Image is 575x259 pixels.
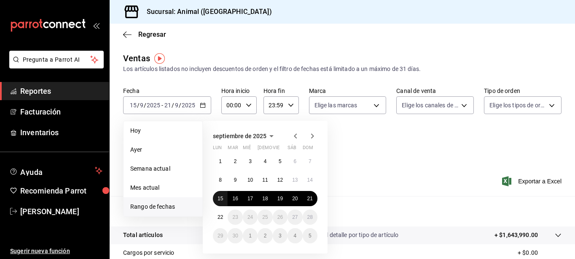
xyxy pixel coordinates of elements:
[20,185,102,196] span: Recomienda Parrot
[263,88,299,94] label: Hora fin
[213,228,228,243] button: 29 de septiembre de 2025
[287,145,296,154] abbr: sábado
[303,145,313,154] abbr: domingo
[20,206,102,217] span: [PERSON_NAME]
[213,191,228,206] button: 15 de septiembre de 2025
[258,154,272,169] button: 4 de septiembre de 2025
[20,166,91,176] span: Ayuda
[243,145,251,154] abbr: miércoles
[292,177,298,183] abbr: 13 de septiembre de 2025
[123,231,163,240] p: Total artículos
[234,158,237,164] abbr: 2 de septiembre de 2025
[303,154,317,169] button: 7 de septiembre de 2025
[303,210,317,225] button: 28 de septiembre de 2025
[292,214,298,220] abbr: 27 de septiembre de 2025
[130,164,196,173] span: Semana actual
[175,102,179,109] input: --
[262,214,268,220] abbr: 25 de septiembre de 2025
[303,172,317,188] button: 14 de septiembre de 2025
[287,172,302,188] button: 13 de septiembre de 2025
[228,210,242,225] button: 23 de septiembre de 2025
[161,102,163,109] span: -
[287,191,302,206] button: 20 de septiembre de 2025
[287,210,302,225] button: 27 de septiembre de 2025
[219,177,222,183] abbr: 8 de septiembre de 2025
[218,233,223,239] abbr: 29 de septiembre de 2025
[172,102,174,109] span: /
[232,233,238,239] abbr: 30 de septiembre de 2025
[249,233,252,239] abbr: 1 de octubre de 2025
[293,233,296,239] abbr: 4 de octubre de 2025
[504,176,562,186] button: Exportar a Excel
[123,88,211,94] label: Fecha
[309,158,312,164] abbr: 7 de septiembre de 2025
[396,88,474,94] label: Canal de venta
[20,127,102,138] span: Inventarios
[293,158,296,164] abbr: 6 de septiembre de 2025
[292,196,298,202] abbr: 20 de septiembre de 2025
[181,102,196,109] input: ----
[243,228,258,243] button: 1 de octubre de 2025
[130,183,196,192] span: Mes actual
[243,210,258,225] button: 24 de septiembre de 2025
[138,30,166,38] span: Regresar
[518,248,562,257] p: + $0.00
[93,22,99,29] button: open_drawer_menu
[123,30,166,38] button: Regresar
[228,154,242,169] button: 2 de septiembre de 2025
[23,55,91,64] span: Pregunta a Parrot AI
[123,65,562,74] div: Los artículos listados no incluyen descuentos de orden y el filtro de fechas está limitado a un m...
[140,102,144,109] input: --
[243,154,258,169] button: 3 de septiembre de 2025
[243,172,258,188] button: 10 de septiembre de 2025
[307,214,313,220] abbr: 28 de septiembre de 2025
[307,196,313,202] abbr: 21 de septiembre de 2025
[130,145,196,154] span: Ayer
[243,191,258,206] button: 17 de septiembre de 2025
[123,52,150,65] div: Ventas
[489,101,546,109] span: Elige los tipos de orden
[232,214,238,220] abbr: 23 de septiembre de 2025
[303,228,317,243] button: 5 de octubre de 2025
[129,102,137,109] input: --
[277,214,283,220] abbr: 26 de septiembre de 2025
[307,177,313,183] abbr: 14 de septiembre de 2025
[262,177,268,183] abbr: 11 de septiembre de 2025
[314,101,357,109] span: Elige las marcas
[279,158,282,164] abbr: 5 de septiembre de 2025
[247,196,253,202] abbr: 17 de septiembre de 2025
[218,196,223,202] abbr: 15 de septiembre de 2025
[154,53,165,64] img: Tooltip marker
[232,196,238,202] abbr: 16 de septiembre de 2025
[258,172,272,188] button: 11 de septiembre de 2025
[273,154,287,169] button: 5 de septiembre de 2025
[273,210,287,225] button: 26 de septiembre de 2025
[10,247,102,256] span: Sugerir nueva función
[273,228,287,243] button: 3 de octubre de 2025
[137,102,140,109] span: /
[213,154,228,169] button: 1 de septiembre de 2025
[218,214,223,220] abbr: 22 de septiembre de 2025
[213,210,228,225] button: 22 de septiembre de 2025
[228,145,238,154] abbr: martes
[262,196,268,202] abbr: 18 de septiembre de 2025
[146,102,161,109] input: ----
[20,85,102,97] span: Reportes
[130,126,196,135] span: Hoy
[213,145,222,154] abbr: lunes
[273,191,287,206] button: 19 de septiembre de 2025
[249,158,252,164] abbr: 3 de septiembre de 2025
[219,158,222,164] abbr: 1 de septiembre de 2025
[247,177,253,183] abbr: 10 de septiembre de 2025
[179,102,181,109] span: /
[264,233,267,239] abbr: 2 de octubre de 2025
[273,145,279,154] abbr: viernes
[303,191,317,206] button: 21 de septiembre de 2025
[213,172,228,188] button: 8 de septiembre de 2025
[164,102,172,109] input: --
[402,101,458,109] span: Elige los canales de venta
[20,106,102,117] span: Facturación
[264,158,267,164] abbr: 4 de septiembre de 2025
[247,214,253,220] abbr: 24 de septiembre de 2025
